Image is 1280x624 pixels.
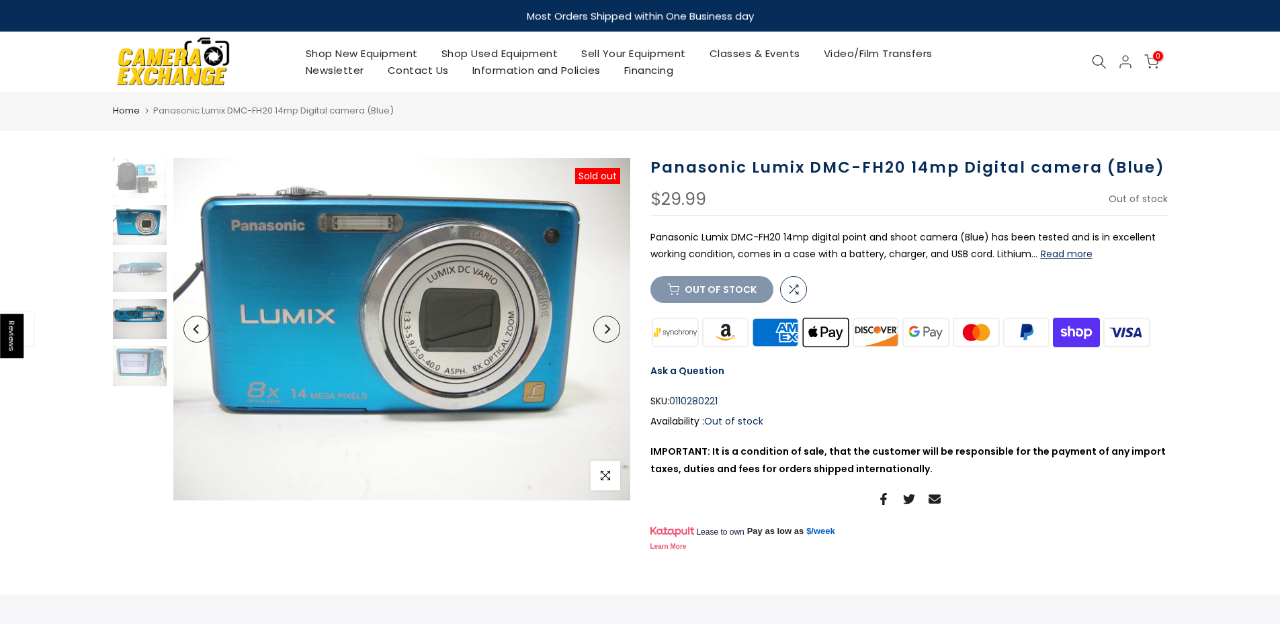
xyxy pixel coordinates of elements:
[903,491,915,507] a: Share on Twitter
[113,252,167,292] img: Panasonic Lumix DMC-FH20 14mp Digital camera (Blue) Digital Cameras - Digital Point and Shoot Cam...
[650,413,1168,430] div: Availability :
[696,527,744,537] span: Lease to own
[951,316,1001,349] img: master
[650,393,1168,410] div: SKU:
[812,45,944,62] a: Video/Film Transfers
[612,62,685,79] a: Financing
[1001,316,1052,349] img: paypal
[1144,54,1159,69] a: 0
[570,45,698,62] a: Sell Your Equipment
[113,346,167,386] img: Panasonic Lumix DMC-FH20 14mp Digital camera (Blue) Digital Cameras - Digital Point and Shoot Cam...
[460,62,612,79] a: Information and Policies
[650,158,1168,177] h1: Panasonic Lumix DMC-FH20 14mp Digital camera (Blue)
[153,104,394,117] span: Panasonic Lumix DMC-FH20 14mp Digital camera (Blue)
[650,543,687,550] a: Learn More
[700,316,751,349] img: amazon payments
[704,414,763,428] span: Out of stock
[1041,248,1093,260] button: Read more
[800,316,851,349] img: apple pay
[1101,316,1152,349] img: visa
[929,491,941,507] a: Share on Email
[113,158,167,198] img: Panasonic Lumix DMC-FH20 14mp Digital camera (Blue) Digital Cameras - Digital Point and Shoot Cam...
[806,525,835,537] a: $/week
[1109,192,1168,206] span: Out of stock
[1052,316,1102,349] img: shopify pay
[294,62,376,79] a: Newsletter
[113,104,140,118] a: Home
[183,316,210,343] button: Previous
[650,445,1166,475] strong: IMPORTANT: It is a condition of sale, that the customer will be responsible for the payment of an...
[669,393,718,410] span: 0110280221
[751,316,801,349] img: american express
[294,45,429,62] a: Shop New Equipment
[878,491,890,507] a: Share on Facebook
[113,205,167,245] img: Panasonic Lumix DMC-FH20 14mp Digital camera (Blue) Digital Cameras - Digital Point and Shoot Cam...
[173,158,630,500] img: Panasonic Lumix DMC-FH20 14mp Digital camera (Blue) Digital Cameras - Digital Point and Shoot Cam...
[113,299,167,339] img: Panasonic Lumix DMC-FH20 14mp Digital camera (Blue) Digital Cameras - Digital Point and Shoot Cam...
[851,316,901,349] img: discover
[650,229,1168,263] p: Panasonic Lumix DMC-FH20 14mp digital point and shoot camera (Blue) has been tested and is in exc...
[1153,51,1163,61] span: 0
[376,62,460,79] a: Contact Us
[901,316,951,349] img: google pay
[650,364,724,377] a: Ask a Question
[429,45,570,62] a: Shop Used Equipment
[747,525,804,537] span: Pay as low as
[650,316,701,349] img: synchrony
[593,316,620,343] button: Next
[527,9,754,23] strong: Most Orders Shipped within One Business day
[697,45,812,62] a: Classes & Events
[650,191,706,208] div: $29.99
